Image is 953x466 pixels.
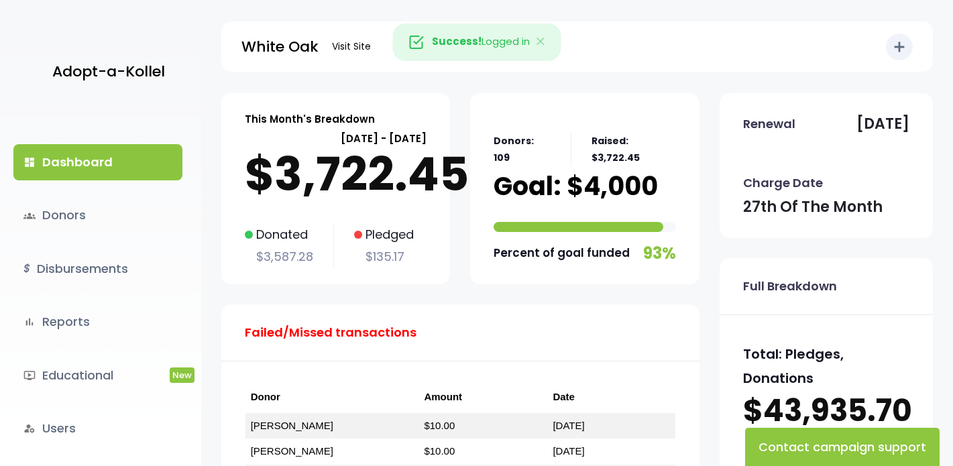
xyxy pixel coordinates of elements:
p: Pledged [354,224,414,245]
p: [DATE] [856,111,909,137]
th: Amount [418,382,547,413]
p: Charge Date [743,172,823,194]
i: bar_chart [23,316,36,328]
th: Date [547,382,675,413]
a: [PERSON_NAME] [251,420,333,431]
a: manage_accountsUsers [13,410,182,447]
div: Logged in [392,23,561,61]
button: add [886,34,913,60]
p: $135.17 [354,246,414,268]
a: $Disbursements [13,251,182,287]
p: $43,935.70 [743,390,909,432]
a: bar_chartReports [13,304,182,340]
p: Total: Pledges, Donations [743,342,909,390]
a: [DATE] [553,445,584,457]
a: Visit Site [325,34,378,60]
a: dashboardDashboard [13,144,182,180]
strong: Success! [432,34,482,48]
p: Renewal [743,113,795,135]
a: Adopt-a-Kollel [46,39,165,104]
span: groups [23,210,36,222]
p: White Oak [241,34,319,60]
p: Donors: 109 [494,133,550,166]
a: groupsDonors [13,197,182,233]
p: 93% [643,239,676,268]
i: ondemand_video [23,369,36,382]
p: [DATE] - [DATE] [245,129,427,148]
button: Contact campaign support [745,428,940,466]
a: $10.00 [424,445,455,457]
span: New [170,367,194,383]
i: add [891,39,907,55]
p: This Month's Breakdown [245,110,375,128]
p: Goal: $4,000 [494,173,658,199]
i: manage_accounts [23,422,36,434]
i: dashboard [23,156,36,168]
a: [DATE] [553,420,584,431]
p: Raised: $3,722.45 [592,133,676,166]
th: Donor [245,382,419,413]
p: $3,722.45 [245,148,427,201]
p: Full Breakdown [743,276,837,297]
i: $ [23,259,30,279]
a: ondemand_videoEducationalNew [13,357,182,394]
p: $3,587.28 [245,246,313,268]
p: Adopt-a-Kollel [52,58,165,85]
p: Donated [245,224,313,245]
a: $10.00 [424,420,455,431]
p: Percent of goal funded [494,243,630,264]
p: Failed/Missed transactions [245,322,416,343]
a: [PERSON_NAME] [251,445,333,457]
button: Close [522,24,561,60]
p: 27th of the month [743,194,883,221]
